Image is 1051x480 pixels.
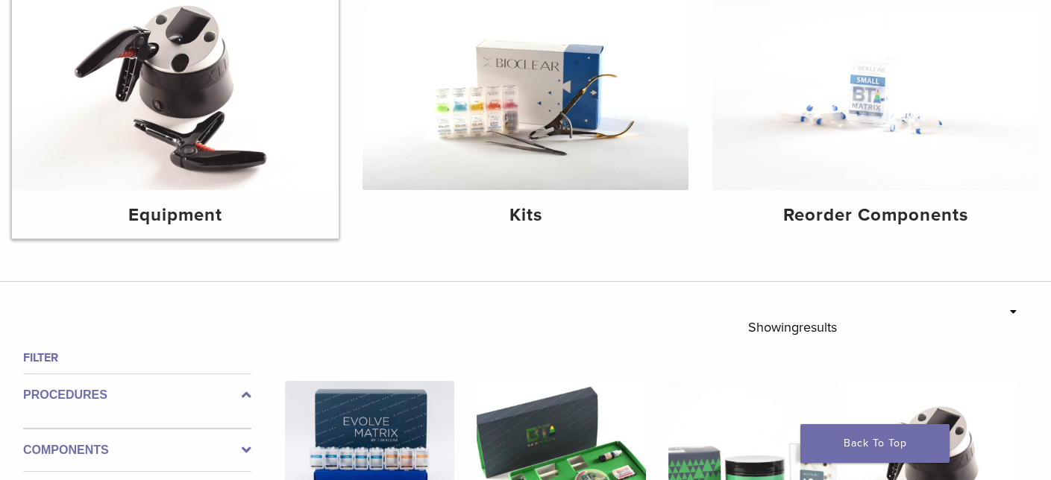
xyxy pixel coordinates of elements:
[748,312,837,343] p: Showing results
[23,441,251,459] label: Components
[23,349,251,367] h4: Filter
[374,202,677,229] h4: Kits
[724,202,1027,229] h4: Reorder Components
[24,202,327,229] h4: Equipment
[800,424,950,463] a: Back To Top
[23,386,251,404] label: Procedures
